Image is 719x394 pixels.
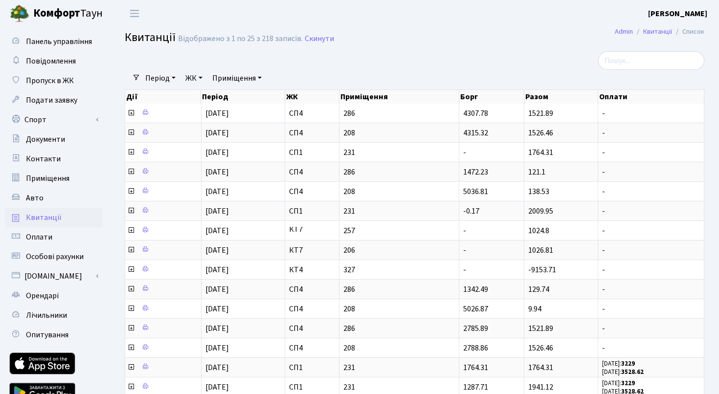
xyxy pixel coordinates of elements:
th: Борг [459,90,524,104]
span: 5036.81 [463,186,488,197]
span: 208 [343,188,455,196]
a: Пропуск в ЖК [5,71,103,90]
a: ЖК [181,70,206,87]
span: 2785.89 [463,323,488,334]
span: - [602,109,700,117]
span: 1024.8 [528,225,549,236]
span: - [463,264,466,275]
span: 1472.23 [463,167,488,177]
span: [DATE] [205,323,229,334]
span: 1764.31 [528,147,553,158]
small: [DATE]: [602,379,635,388]
span: - [463,147,466,158]
small: [DATE]: [602,359,635,368]
span: 286 [343,109,455,117]
span: Контакти [26,153,61,164]
span: СП1 [289,149,335,156]
span: СП4 [289,344,335,352]
a: Лічильники [5,306,103,325]
span: 129.74 [528,284,549,295]
b: 3229 [621,379,635,388]
span: Оплати [26,232,52,242]
span: Таун [33,5,103,22]
span: - [463,225,466,236]
span: Повідомлення [26,56,76,66]
span: 1026.81 [528,245,553,256]
nav: breadcrumb [600,22,719,42]
span: Пропуск в ЖК [26,75,74,86]
span: 1521.89 [528,323,553,334]
span: СП4 [289,305,335,313]
span: 286 [343,325,455,332]
span: Авто [26,193,44,203]
span: КТ7 [289,246,335,254]
button: Переключити навігацію [122,5,147,22]
span: 208 [343,344,455,352]
span: 286 [343,285,455,293]
span: 1764.31 [528,362,553,373]
b: [PERSON_NAME] [648,8,707,19]
span: СП4 [289,129,335,137]
a: Admin [615,26,633,37]
span: КТ7 [289,227,335,235]
span: 231 [343,207,455,215]
span: СП1 [289,364,335,372]
span: [DATE] [205,264,229,275]
span: Подати заявку [26,95,77,106]
span: [DATE] [205,343,229,353]
a: Опитування [5,325,103,345]
a: [DOMAIN_NAME] [5,266,103,286]
span: 4315.32 [463,128,488,138]
span: - [602,188,700,196]
span: 2009.95 [528,206,553,217]
b: Комфорт [33,5,80,21]
span: - [602,246,700,254]
span: 5026.87 [463,304,488,314]
a: Повідомлення [5,51,103,71]
a: Період [141,70,180,87]
span: [DATE] [205,108,229,119]
th: Період [201,90,285,104]
span: СП1 [289,207,335,215]
span: [DATE] [205,128,229,138]
span: СП4 [289,168,335,176]
span: СП4 [289,325,335,332]
span: 1342.49 [463,284,488,295]
a: Контакти [5,149,103,169]
span: 1764.31 [463,362,488,373]
input: Пошук... [598,51,704,70]
a: Особові рахунки [5,247,103,266]
a: Оплати [5,227,103,247]
span: - [602,285,700,293]
span: СП4 [289,188,335,196]
span: Особові рахунки [26,251,84,262]
span: 231 [343,149,455,156]
span: -9153.71 [528,264,556,275]
span: [DATE] [205,206,229,217]
span: Квитанції [125,29,176,46]
span: Панель управління [26,36,92,47]
a: Авто [5,188,103,208]
span: [DATE] [205,245,229,256]
span: 1941.12 [528,382,553,393]
span: СП4 [289,285,335,293]
img: logo.png [10,4,29,23]
th: ЖК [285,90,339,104]
small: [DATE]: [602,368,644,376]
th: Разом [524,90,598,104]
a: Орендарі [5,286,103,306]
span: - [602,168,700,176]
span: Орендарі [26,290,59,301]
span: - [602,227,700,235]
th: Приміщення [339,90,459,104]
span: - [602,325,700,332]
a: Документи [5,130,103,149]
span: Приміщення [26,173,69,184]
span: [DATE] [205,382,229,393]
span: [DATE] [205,225,229,236]
span: 1526.46 [528,128,553,138]
span: - [602,207,700,215]
a: Квитанції [643,26,672,37]
div: Відображено з 1 по 25 з 218 записів. [178,34,303,44]
span: - [602,305,700,313]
